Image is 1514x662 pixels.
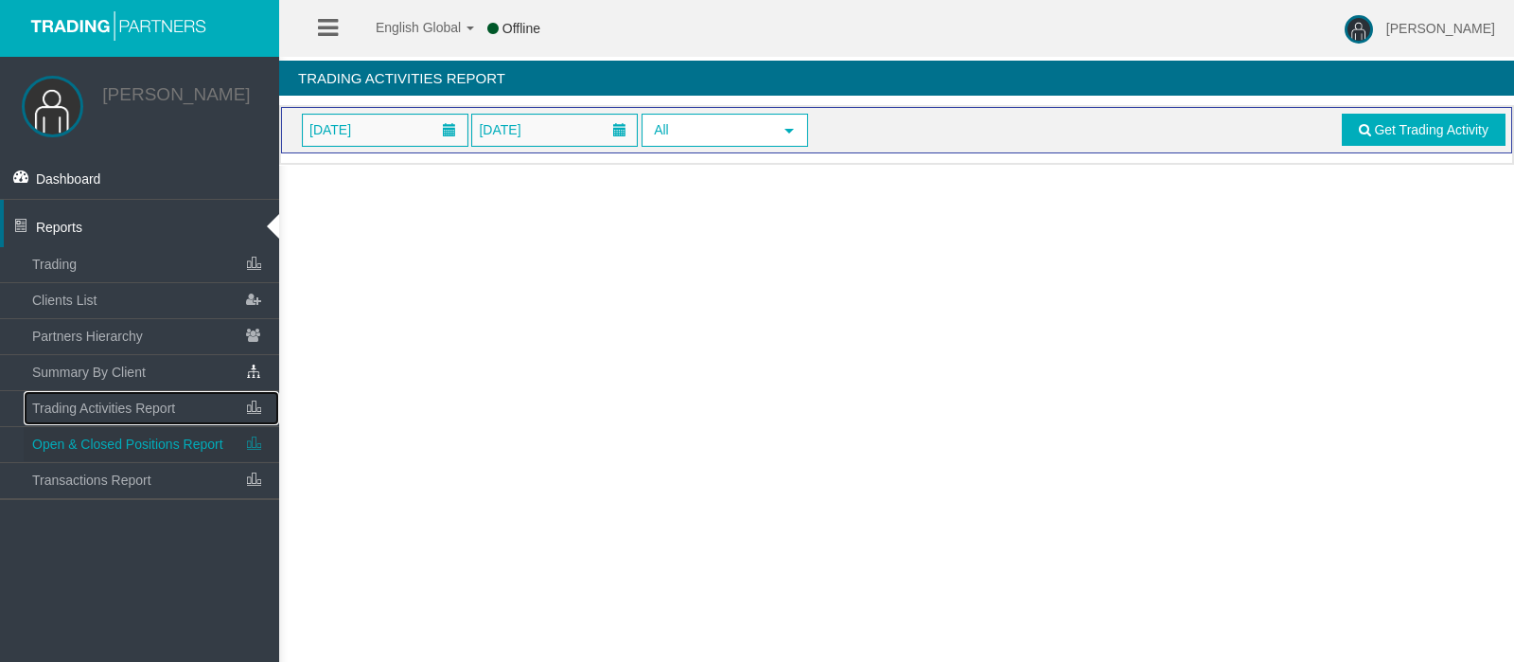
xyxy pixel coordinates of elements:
[24,319,279,353] a: Partners Hierarchy
[32,293,97,308] span: Clients List
[32,365,146,380] span: Summary By Client
[279,61,1514,96] h4: Trading Activities Report
[32,329,143,344] span: Partners Hierarchy
[32,473,151,488] span: Transactions Report
[32,437,223,452] span: Open & Closed Positions Report
[1386,21,1495,36] span: [PERSON_NAME]
[36,171,101,187] span: Dashboard
[24,283,279,317] a: Clients List
[1345,15,1373,44] img: user-image
[643,116,772,145] span: All
[24,9,213,41] img: logo.svg
[36,220,82,235] span: Reports
[24,355,279,389] a: Summary By Client
[102,84,250,104] a: [PERSON_NAME]
[24,391,279,425] a: Trading Activities Report
[351,20,461,35] span: English Global
[32,257,77,272] span: Trading
[782,123,797,138] span: select
[304,116,357,143] span: [DATE]
[473,116,526,143] span: [DATE]
[502,21,540,36] span: Offline
[1374,122,1488,137] span: Get Trading Activity
[24,427,279,461] a: Open & Closed Positions Report
[24,463,279,497] a: Transactions Report
[32,401,175,416] span: Trading Activities Report
[24,247,279,281] a: Trading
